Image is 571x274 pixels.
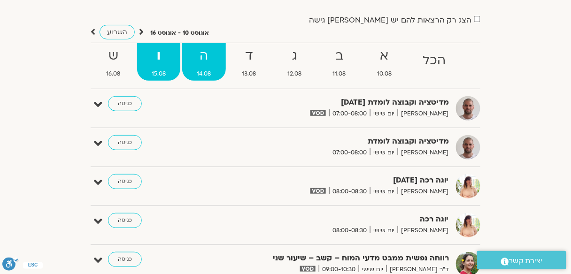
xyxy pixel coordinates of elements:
span: [PERSON_NAME] [398,226,449,236]
span: 15.08 [137,69,181,79]
span: יום שישי [370,226,398,236]
a: ג12.08 [273,43,316,81]
span: 12.08 [273,69,316,79]
span: יצירת קשר [509,255,543,267]
p: אוגוסט 10 - אוגוסט 16 [150,28,209,38]
a: ב11.08 [318,43,361,81]
strong: יוגה רכה [219,213,449,226]
strong: מדיטציה וקבוצה לומדת [219,135,449,148]
span: 07:00-08:00 [329,148,370,158]
a: השבוע [100,25,135,39]
a: ד13.08 [228,43,271,81]
a: יצירת קשר [477,251,566,269]
a: ו15.08 [137,43,181,81]
label: הצג רק הרצאות להם יש [PERSON_NAME] גישה [309,16,472,24]
a: כניסה [108,135,142,150]
span: יום שישי [370,187,398,197]
span: [PERSON_NAME] [398,109,449,119]
strong: ד [228,46,271,67]
strong: ו [137,46,181,67]
strong: א [363,46,407,67]
span: 14.08 [182,69,226,79]
strong: יוגה רכה [DATE] [219,174,449,187]
a: ה14.08 [182,43,226,81]
strong: ה [182,46,226,67]
span: 13.08 [228,69,271,79]
span: יום שישי [370,109,398,119]
span: 10.08 [363,69,407,79]
a: כניסה [108,96,142,111]
span: 08:00-08:30 [329,187,370,197]
img: vodicon [310,110,326,116]
span: [PERSON_NAME] [398,187,449,197]
span: יום שישי [370,148,398,158]
span: 08:00-08:30 [329,226,370,236]
a: הכל [409,43,461,81]
strong: הכל [409,50,461,71]
strong: ש [92,46,135,67]
a: א10.08 [363,43,407,81]
a: כניסה [108,213,142,228]
strong: מדיטציה וקבוצה לומדת [DATE] [219,96,449,109]
a: ש16.08 [92,43,135,81]
strong: ג [273,46,316,67]
a: כניסה [108,174,142,189]
span: 16.08 [92,69,135,79]
strong: ב [318,46,361,67]
span: השבוע [107,28,127,37]
span: 07:00-08:00 [329,109,370,119]
a: כניסה [108,252,142,267]
strong: רווחה נפשית ממבט מדעי המוח – קשב – שיעור שני [219,252,449,265]
img: vodicon [300,266,316,272]
span: 11.08 [318,69,361,79]
img: vodicon [310,188,326,194]
span: [PERSON_NAME] [398,148,449,158]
